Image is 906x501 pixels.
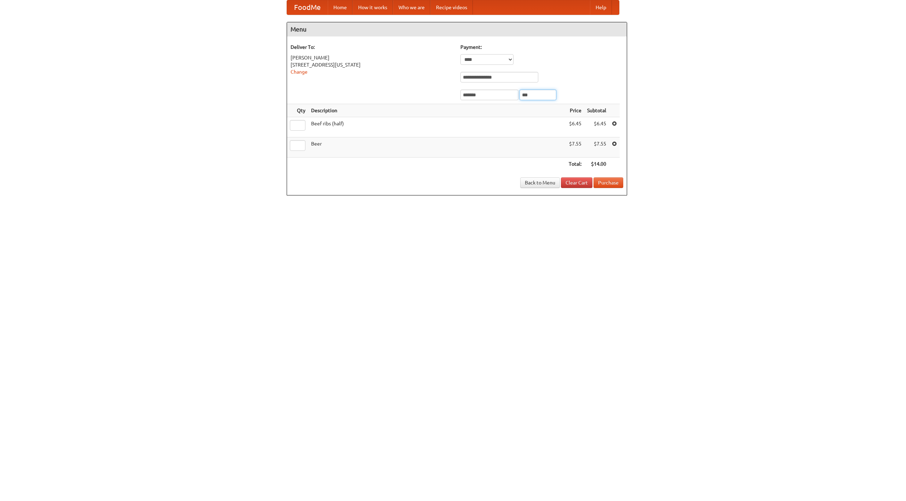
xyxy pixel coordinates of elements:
[584,117,609,137] td: $6.45
[287,104,308,117] th: Qty
[308,117,566,137] td: Beef ribs (half)
[393,0,430,15] a: Who we are
[584,104,609,117] th: Subtotal
[291,69,308,75] a: Change
[566,117,584,137] td: $6.45
[561,177,592,188] a: Clear Cart
[308,137,566,158] td: Beer
[430,0,473,15] a: Recipe videos
[520,177,560,188] a: Back to Menu
[566,104,584,117] th: Price
[566,158,584,171] th: Total:
[566,137,584,158] td: $7.55
[308,104,566,117] th: Description
[328,0,352,15] a: Home
[584,158,609,171] th: $14.00
[287,0,328,15] a: FoodMe
[291,61,453,68] div: [STREET_ADDRESS][US_STATE]
[590,0,612,15] a: Help
[460,44,623,51] h5: Payment:
[352,0,393,15] a: How it works
[291,54,453,61] div: [PERSON_NAME]
[594,177,623,188] button: Purchase
[287,22,627,36] h4: Menu
[584,137,609,158] td: $7.55
[291,44,453,51] h5: Deliver To:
